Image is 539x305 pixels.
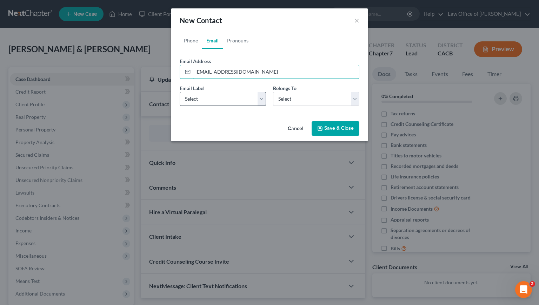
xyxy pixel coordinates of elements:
a: Phone [180,32,202,49]
span: 2 [530,281,535,287]
span: Belongs To [273,85,297,91]
iframe: Intercom live chat [515,281,532,298]
a: Pronouns [223,32,253,49]
span: New Contact [180,16,222,25]
button: × [354,16,359,25]
input: Email Address [193,65,359,79]
button: Save & Close [312,121,359,136]
button: Cancel [282,122,309,136]
a: Email [202,32,223,49]
label: Email Label [180,84,205,92]
label: Email Address [180,57,211,65]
